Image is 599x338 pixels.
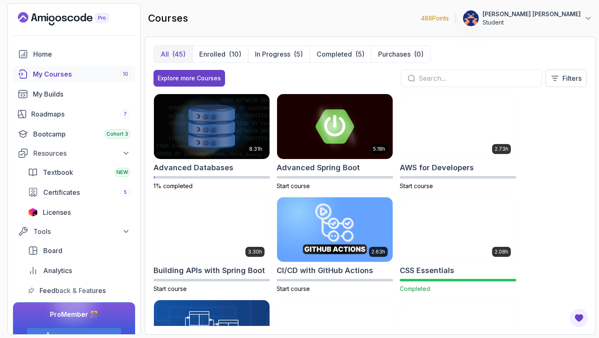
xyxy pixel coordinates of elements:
[33,69,130,79] div: My Courses
[545,70,587,87] button: Filters
[418,73,535,83] input: Search...
[33,148,130,158] div: Resources
[400,265,454,276] h2: CSS Essentials
[43,207,71,217] span: Licenses
[355,49,364,59] div: (5)
[154,197,270,262] img: Building APIs with Spring Boot card
[400,94,516,159] img: AWS for Developers card
[13,106,135,122] a: roadmaps
[400,197,516,293] a: CSS Essentials card2.08hCSS EssentialsCompleted
[43,167,73,177] span: Textbook
[23,164,135,181] a: textbook
[153,162,233,174] h2: Advanced Databases
[249,146,262,152] p: 8.31h
[106,131,128,137] span: Cohort 3
[124,189,127,196] span: 5
[421,14,449,22] p: 486 Points
[13,86,135,102] a: builds
[13,46,135,62] a: home
[40,286,106,296] span: Feedback & Features
[248,46,309,62] button: In Progress(5)
[172,49,186,59] div: (45)
[13,224,135,239] button: Tools
[23,262,135,279] a: analytics
[158,74,221,82] div: Explore more Courses
[153,265,265,276] h2: Building APIs with Spring Boot
[116,169,128,176] span: NEW
[124,111,127,117] span: 7
[277,94,393,159] img: Advanced Spring Boot card
[13,66,135,82] a: courses
[161,49,169,59] p: All
[255,49,290,59] p: In Progress
[23,204,135,221] a: licenses
[123,71,128,77] span: 10
[43,266,72,276] span: Analytics
[229,49,241,59] div: (10)
[495,146,508,152] p: 2.73h
[23,184,135,201] a: certificates
[400,285,430,292] span: Completed
[43,187,80,197] span: Certificates
[18,12,128,25] a: Landing page
[33,49,130,59] div: Home
[153,70,225,87] button: Explore more Courses
[483,18,581,27] p: Student
[33,226,130,236] div: Tools
[309,46,371,62] button: Completed(5)
[248,249,262,255] p: 3.30h
[153,285,187,292] span: Start course
[317,49,352,59] p: Completed
[31,109,130,119] div: Roadmaps
[199,49,225,59] p: Enrolled
[153,94,270,190] a: Advanced Databases card8.31hAdvanced Databases1% completed
[569,308,589,328] button: Open Feedback Button
[463,10,479,26] img: user profile image
[154,46,192,62] button: All(45)
[400,197,516,262] img: CSS Essentials card
[400,182,433,189] span: Start course
[294,49,303,59] div: (5)
[277,182,310,189] span: Start course
[277,197,393,262] img: CI/CD with GitHub Actions card
[495,249,508,255] p: 2.08h
[33,129,130,139] div: Bootcamp
[562,73,582,83] p: Filters
[23,282,135,299] a: feedback
[378,49,411,59] p: Purchases
[277,162,360,174] h2: Advanced Spring Boot
[277,265,373,276] h2: CI/CD with GitHub Actions
[277,285,310,292] span: Start course
[13,146,135,161] button: Resources
[483,10,581,18] p: [PERSON_NAME] [PERSON_NAME]
[192,46,248,62] button: Enrolled(10)
[371,46,430,62] button: Purchases(0)
[28,208,38,216] img: jetbrains icon
[463,10,592,27] button: user profile image[PERSON_NAME] [PERSON_NAME]Student
[43,246,62,256] span: Board
[33,89,130,99] div: My Builds
[373,146,385,152] p: 5.18h
[153,182,193,189] span: 1% completed
[148,12,188,25] h2: courses
[371,249,385,255] p: 2.63h
[414,49,423,59] div: (0)
[400,162,474,174] h2: AWS for Developers
[13,126,135,142] a: bootcamp
[154,94,270,159] img: Advanced Databases card
[23,242,135,259] a: board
